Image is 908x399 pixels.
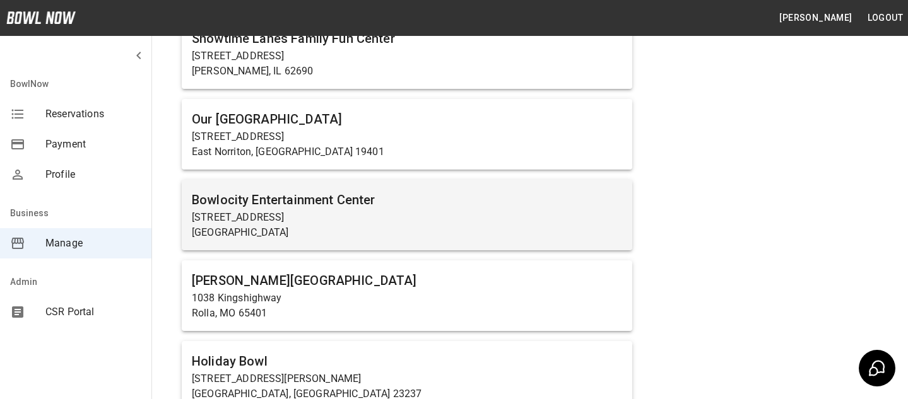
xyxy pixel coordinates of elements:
span: Profile [45,167,141,182]
h6: Our [GEOGRAPHIC_DATA] [192,109,622,129]
p: 1038 Kingshighway [192,291,622,306]
h6: [PERSON_NAME][GEOGRAPHIC_DATA] [192,270,622,291]
p: [STREET_ADDRESS] [192,210,622,225]
p: [STREET_ADDRESS] [192,49,622,64]
h6: Holiday Bowl [192,351,622,371]
p: [STREET_ADDRESS] [192,129,622,144]
h6: Bowlocity Entertainment Center [192,190,622,210]
p: [PERSON_NAME], IL 62690 [192,64,622,79]
img: logo [6,11,76,24]
span: Manage [45,236,141,251]
button: Logout [863,6,908,30]
p: East Norriton, [GEOGRAPHIC_DATA] 19401 [192,144,622,159]
button: [PERSON_NAME] [774,6,857,30]
span: CSR Portal [45,304,141,320]
p: Rolla, MO 65401 [192,306,622,321]
p: [STREET_ADDRESS][PERSON_NAME] [192,371,622,386]
span: Payment [45,137,141,152]
p: [GEOGRAPHIC_DATA] [192,225,622,240]
h6: Showtime Lanes Family Fun Center [192,28,622,49]
span: Reservations [45,107,141,122]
